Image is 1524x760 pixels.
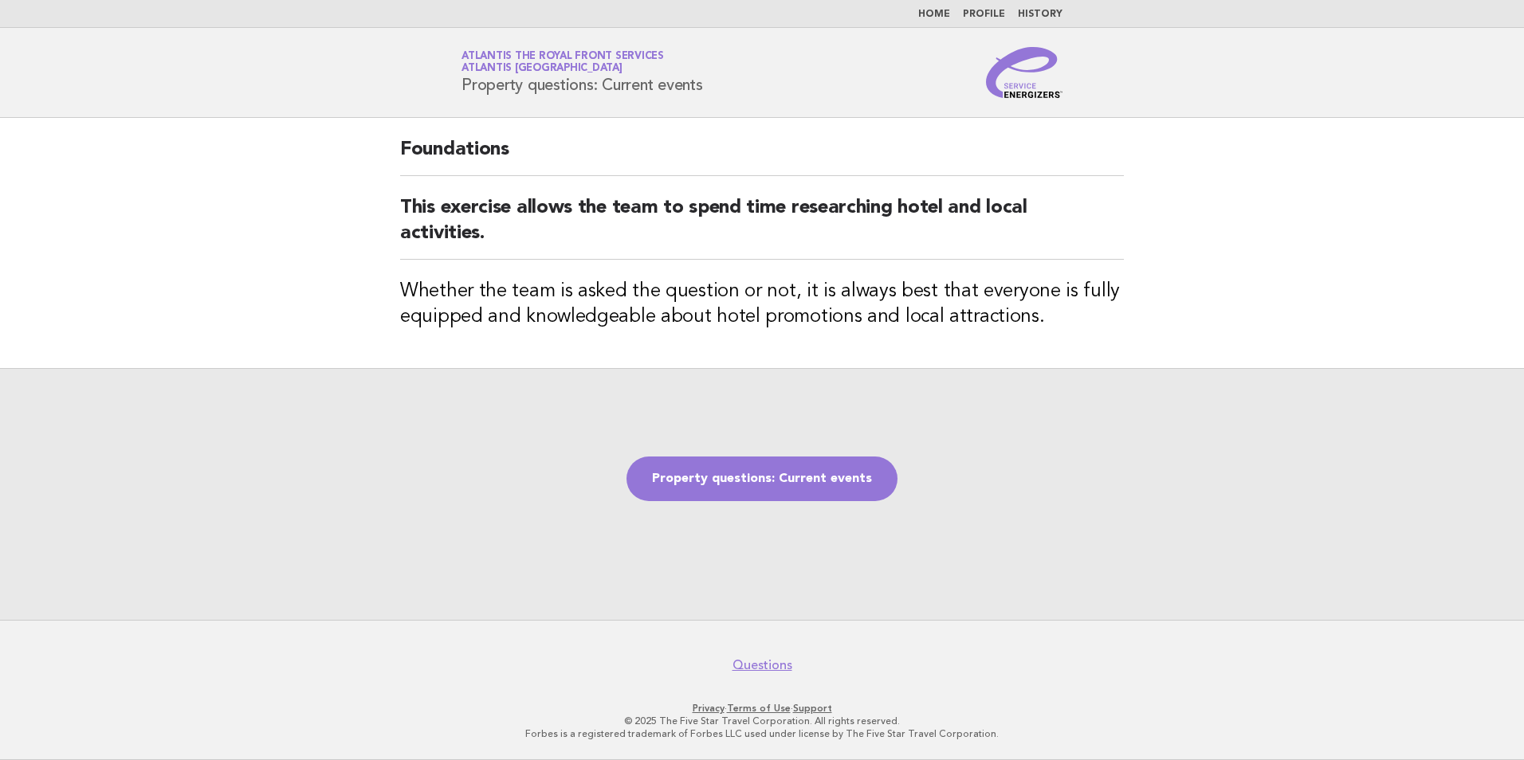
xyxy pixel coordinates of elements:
[400,279,1124,330] h3: Whether the team is asked the question or not, it is always best that everyone is fully equipped ...
[918,10,950,19] a: Home
[462,64,623,74] span: Atlantis [GEOGRAPHIC_DATA]
[462,51,664,73] a: Atlantis The Royal Front ServicesAtlantis [GEOGRAPHIC_DATA]
[733,657,792,673] a: Questions
[400,137,1124,176] h2: Foundations
[274,702,1250,715] p: · ·
[274,727,1250,740] p: Forbes is a registered trademark of Forbes LLC used under license by The Five Star Travel Corpora...
[400,195,1124,260] h2: This exercise allows the team to spend time researching hotel and local activities.
[274,715,1250,727] p: © 2025 The Five Star Travel Corporation. All rights reserved.
[693,703,725,714] a: Privacy
[986,47,1062,98] img: Service Energizers
[963,10,1005,19] a: Profile
[626,456,898,501] a: Property questions: Current events
[462,52,703,93] h1: Property questions: Current events
[1018,10,1062,19] a: History
[793,703,832,714] a: Support
[727,703,791,714] a: Terms of Use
